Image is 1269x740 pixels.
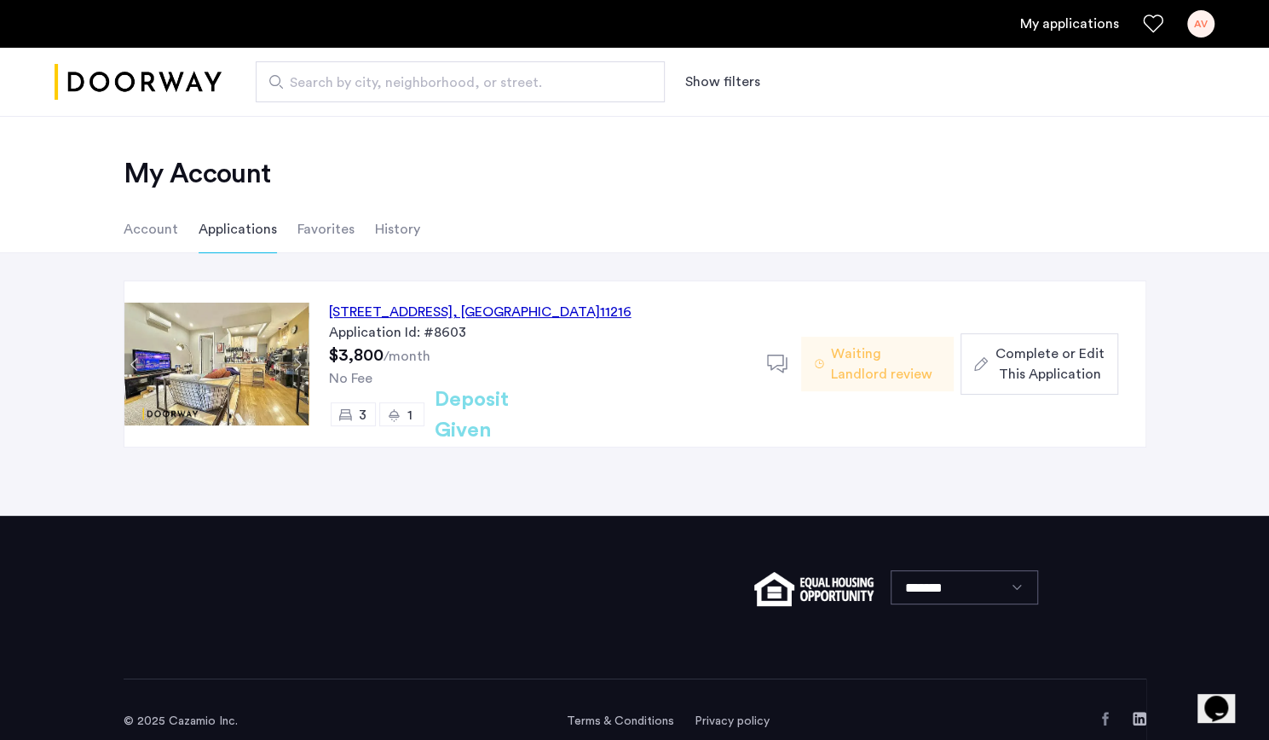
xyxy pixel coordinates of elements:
[567,713,674,730] a: Terms and conditions
[1099,712,1112,726] a: Facebook
[256,61,665,102] input: Apartment Search
[453,305,600,319] span: , [GEOGRAPHIC_DATA]
[435,384,570,446] h2: Deposit Given
[375,205,420,253] li: History
[754,572,873,606] img: equal-housing.png
[1197,672,1252,723] iframe: chat widget
[1020,14,1119,34] a: My application
[124,205,178,253] li: Account
[1143,14,1163,34] a: Favorites
[287,354,309,375] button: Next apartment
[329,322,747,343] div: Application Id: #8603
[891,570,1038,604] select: Language select
[329,302,632,322] div: [STREET_ADDRESS] 11216
[199,205,277,253] li: Applications
[407,408,412,422] span: 1
[124,354,146,375] button: Previous apartment
[960,333,1117,395] button: button
[124,303,309,425] img: Apartment photo
[124,157,1146,191] h2: My Account
[995,344,1104,384] span: Complete or Edit This Application
[384,350,430,363] sub: /month
[290,72,617,93] span: Search by city, neighborhood, or street.
[1133,712,1146,726] a: LinkedIn
[55,50,222,114] a: Cazamio logo
[329,347,384,364] span: $3,800
[297,205,355,253] li: Favorites
[685,72,760,92] button: Show or hide filters
[124,715,238,727] span: © 2025 Cazamio Inc.
[695,713,770,730] a: Privacy policy
[831,344,940,384] span: Waiting Landlord review
[55,50,222,114] img: logo
[359,408,366,422] span: 3
[1187,10,1214,38] div: AV
[329,372,372,385] span: No Fee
